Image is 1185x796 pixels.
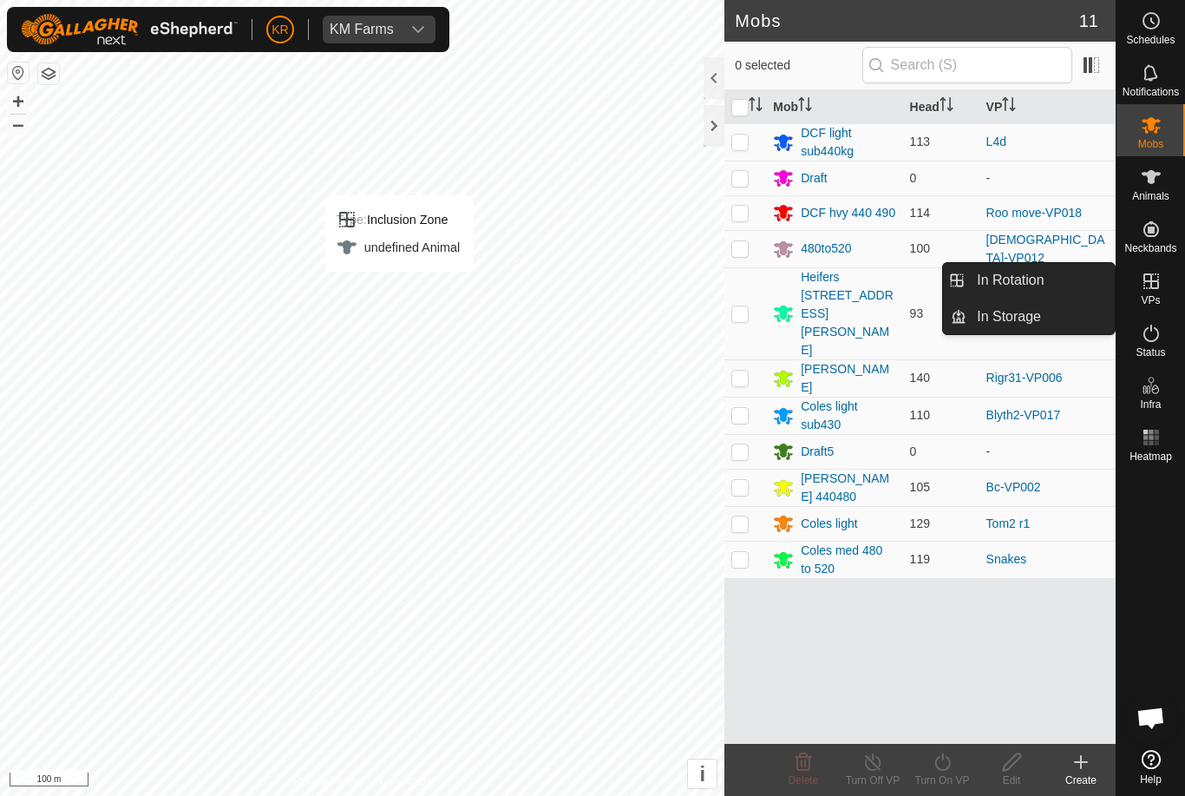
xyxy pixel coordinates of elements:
div: [PERSON_NAME] [801,360,895,397]
div: dropdown trigger [401,16,435,43]
span: In Storage [977,306,1041,327]
span: 93 [910,306,924,320]
img: Gallagher Logo [21,14,238,45]
span: 100 [910,241,930,255]
span: 129 [910,516,930,530]
a: In Rotation [966,263,1115,298]
span: Schedules [1126,35,1175,45]
h2: Mobs [735,10,1079,31]
div: Heifers [STREET_ADDRESS][PERSON_NAME] [801,268,895,359]
div: Inclusion Zone [337,209,460,230]
a: Help [1116,743,1185,792]
span: Delete [789,774,819,786]
span: Help [1140,774,1162,785]
div: KM Farms [330,23,394,36]
span: Notifications [1123,87,1179,97]
span: 140 [910,371,930,385]
a: L4d [986,135,1006,148]
button: i [688,760,717,788]
span: KR [272,21,288,39]
span: 114 [910,206,930,220]
a: Bc-VP002 [986,480,1041,494]
span: Heatmap [1129,451,1172,462]
div: Coles light sub430 [801,398,895,434]
td: - [979,434,1116,469]
th: Mob [766,90,902,124]
span: Animals [1132,191,1169,201]
span: 110 [910,408,930,422]
span: 0 selected [735,56,861,75]
div: Turn Off VP [838,773,907,788]
a: Tom2 r1 [986,516,1031,530]
span: Infra [1140,399,1161,410]
input: Search (S) [862,47,1072,83]
div: DCF hvy 440 490 [801,204,895,222]
span: KM Farms [323,16,401,43]
th: Head [903,90,979,124]
span: VPs [1141,295,1160,306]
div: Open chat [1125,692,1177,744]
span: 0 [910,171,917,185]
span: 11 [1079,8,1098,34]
li: In Storage [943,299,1115,334]
a: Snakes [986,552,1027,566]
span: 119 [910,552,930,566]
div: Edit [977,773,1046,788]
p-sorticon: Activate to sort [1002,100,1016,114]
div: Coles med 480 to 520 [801,542,895,578]
a: Rigr31-VP006 [986,371,1063,385]
a: Contact Us [379,773,430,789]
a: [DEMOGRAPHIC_DATA]-VP012 [986,233,1105,265]
div: Turn On VP [907,773,977,788]
button: – [8,114,29,135]
span: Neckbands [1124,243,1176,253]
button: + [8,91,29,112]
a: Privacy Policy [294,773,359,789]
span: 113 [910,135,930,148]
div: undefined Animal [337,237,460,258]
div: DCF light sub440kg [801,124,895,161]
p-sorticon: Activate to sort [939,100,953,114]
p-sorticon: Activate to sort [749,100,763,114]
div: Coles light [801,515,857,533]
span: 105 [910,480,930,494]
a: Roo move-VP018 [986,206,1083,220]
a: In Storage [966,299,1115,334]
div: Draft5 [801,443,834,461]
span: Status [1136,347,1165,358]
div: Create [1046,773,1116,788]
span: In Rotation [977,270,1044,291]
button: Reset Map [8,62,29,83]
p-sorticon: Activate to sort [798,100,812,114]
div: [PERSON_NAME] 440480 [801,470,895,506]
span: Mobs [1138,139,1163,149]
li: In Rotation [943,263,1115,298]
div: 480to520 [801,240,851,258]
th: VP [979,90,1116,124]
span: i [699,762,705,786]
div: Draft [801,169,827,187]
td: - [979,161,1116,195]
button: Map Layers [38,63,59,84]
span: 0 [910,444,917,458]
a: Blyth2-VP017 [986,408,1061,422]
